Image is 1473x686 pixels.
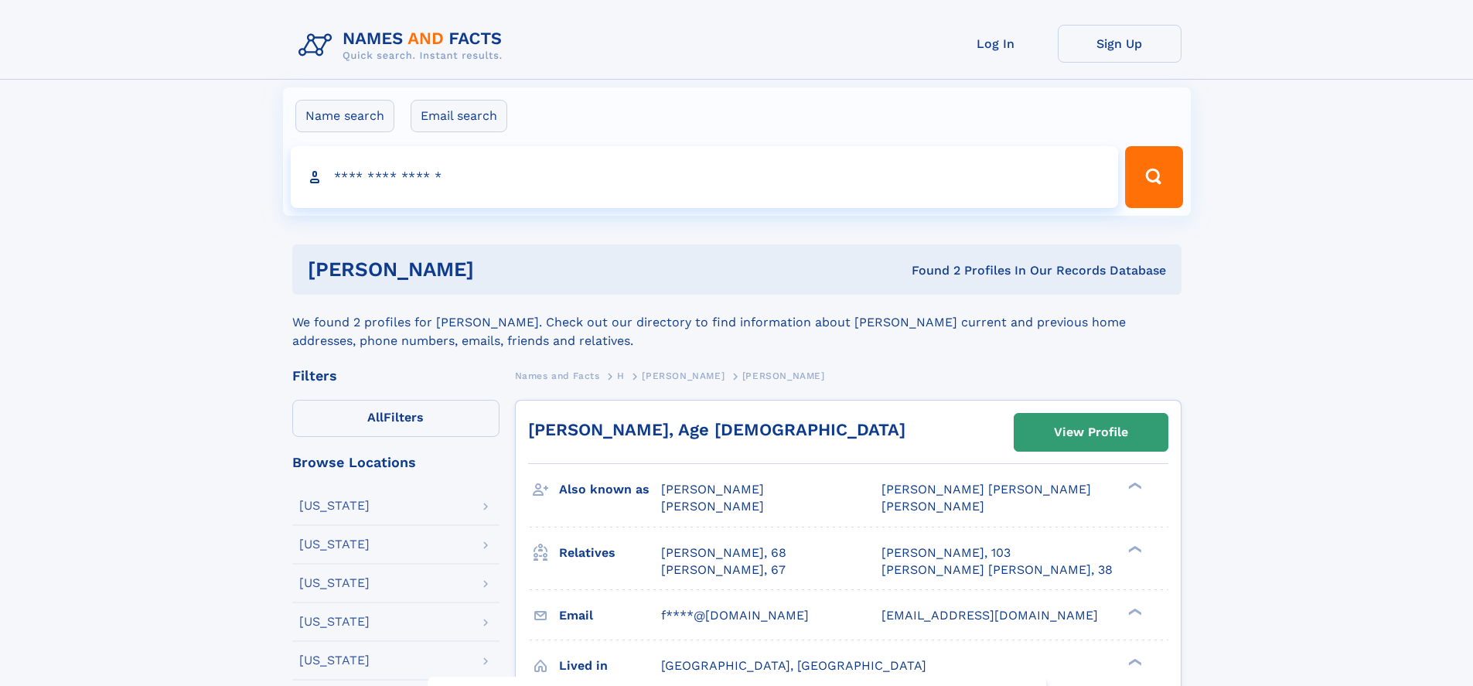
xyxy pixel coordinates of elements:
input: search input [291,146,1119,208]
a: Names and Facts [515,366,600,385]
div: Filters [292,369,500,383]
h3: Email [559,602,661,629]
div: [US_STATE] [299,577,370,589]
a: Sign Up [1058,25,1181,63]
div: ❯ [1124,544,1143,554]
label: Filters [292,400,500,437]
a: [PERSON_NAME] [642,366,725,385]
span: [PERSON_NAME] [PERSON_NAME] [881,482,1091,497]
a: [PERSON_NAME], 103 [881,544,1011,561]
span: [PERSON_NAME] [642,370,725,381]
div: ❯ [1124,657,1143,667]
div: [US_STATE] [299,500,370,512]
h3: Lived in [559,653,661,679]
a: [PERSON_NAME], 67 [661,561,786,578]
span: [PERSON_NAME] [661,482,764,497]
div: ❯ [1124,606,1143,616]
span: H [617,370,625,381]
label: Email search [411,100,507,132]
a: H [617,366,625,385]
span: [GEOGRAPHIC_DATA], [GEOGRAPHIC_DATA] [661,658,926,673]
a: [PERSON_NAME], Age [DEMOGRAPHIC_DATA] [528,420,905,439]
div: Found 2 Profiles In Our Records Database [693,262,1166,279]
button: Search Button [1125,146,1182,208]
h3: Relatives [559,540,661,566]
h3: Also known as [559,476,661,503]
span: [PERSON_NAME] [661,499,764,514]
div: [US_STATE] [299,654,370,667]
img: Logo Names and Facts [292,25,515,67]
div: ❯ [1124,481,1143,491]
h1: [PERSON_NAME] [308,260,693,279]
a: [PERSON_NAME] [PERSON_NAME], 38 [881,561,1113,578]
div: [US_STATE] [299,538,370,551]
span: [PERSON_NAME] [742,370,825,381]
span: [PERSON_NAME] [881,499,984,514]
span: All [367,410,384,425]
a: View Profile [1014,414,1168,451]
div: We found 2 profiles for [PERSON_NAME]. Check out our directory to find information about [PERSON_... [292,295,1181,350]
div: View Profile [1054,415,1128,450]
div: [US_STATE] [299,616,370,628]
span: [EMAIL_ADDRESS][DOMAIN_NAME] [881,608,1098,623]
label: Name search [295,100,394,132]
div: Browse Locations [292,456,500,469]
a: [PERSON_NAME], 68 [661,544,786,561]
a: Log In [934,25,1058,63]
